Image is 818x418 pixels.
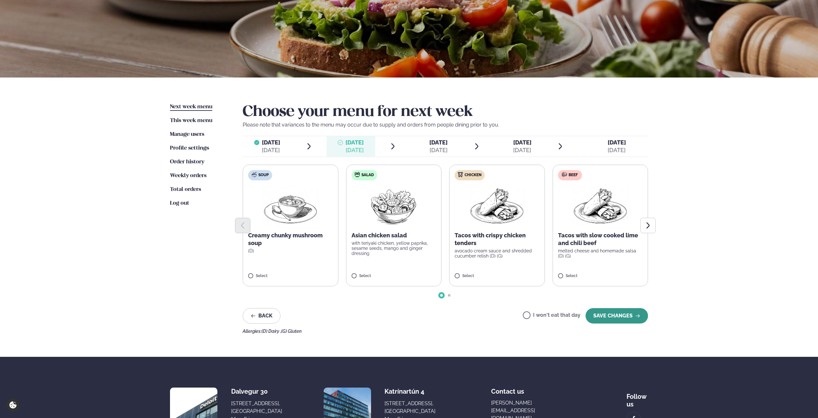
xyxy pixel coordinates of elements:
[170,159,204,165] span: Order history
[243,329,648,334] div: Allergies:
[469,185,525,226] img: Wraps.png
[385,388,435,395] div: Katrínartún 4
[448,294,450,297] span: Go to slide 2
[513,139,531,146] span: [DATE]
[243,103,648,121] h2: Choose your menu for next week
[355,172,360,177] img: salad.svg
[262,185,319,226] img: Soup.png
[170,187,201,192] span: Total orders
[608,139,626,146] span: [DATE]
[170,118,212,123] span: This week menu
[170,117,212,125] a: This week menu
[491,382,524,395] span: Contact us
[458,172,463,177] img: chicken.svg
[170,200,189,207] a: Log out
[465,173,482,178] span: Chicken
[281,329,302,334] span: (G) Gluten
[170,144,209,152] a: Profile settings
[6,398,20,412] a: Cookie settings
[640,218,656,233] button: Next slide
[170,186,201,193] a: Total orders
[558,232,643,247] p: Tacos with slow cooked lime and chili beef
[562,172,567,177] img: beef.svg
[170,131,204,138] a: Manage users
[231,388,282,395] div: Dalvegur 30
[352,232,436,239] p: Asian chicken salad
[429,139,448,146] span: [DATE]
[627,388,648,408] div: Follow us
[345,139,364,146] span: [DATE]
[258,173,269,178] span: Soup
[252,172,257,177] img: soup.svg
[385,400,435,415] div: [STREET_ADDRESS], [GEOGRAPHIC_DATA]
[365,185,422,226] img: Salad.png
[262,146,280,154] div: [DATE]
[558,248,643,258] p: melted cheese and homemade salsa (D) (G)
[243,308,280,324] button: Back
[345,146,364,154] div: [DATE]
[170,158,204,166] a: Order history
[170,173,207,178] span: Weekly orders
[455,248,539,258] p: avocado cream sauce and shredded cucumber relish (D) (G)
[170,103,212,111] a: Next week menu
[513,146,531,154] div: [DATE]
[262,329,281,334] span: (D) Dairy ,
[170,201,189,206] span: Log out
[586,308,648,324] button: SAVE CHANGES
[569,173,578,178] span: Beef
[455,232,539,247] p: Tacos with crispy chicken tenders
[248,232,333,247] p: Creamy chunky mushroom soup
[361,173,374,178] span: Salad
[248,248,333,253] p: (D)
[440,294,443,297] span: Go to slide 1
[170,132,204,137] span: Manage users
[429,146,448,154] div: [DATE]
[170,172,207,180] a: Weekly orders
[231,400,282,415] div: [STREET_ADDRESS], [GEOGRAPHIC_DATA]
[170,104,212,110] span: Next week menu
[572,185,628,226] img: Wraps.png
[170,145,209,151] span: Profile settings
[352,241,436,256] p: with teriyaki chicken, yellow paprika, sesame seeds, mango and ginger dressing
[243,121,648,129] p: Please note that variances to the menu may occur due to supply and orders from people dining prio...
[235,218,250,233] button: Previous slide
[262,139,280,146] span: [DATE]
[608,146,626,154] div: [DATE]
